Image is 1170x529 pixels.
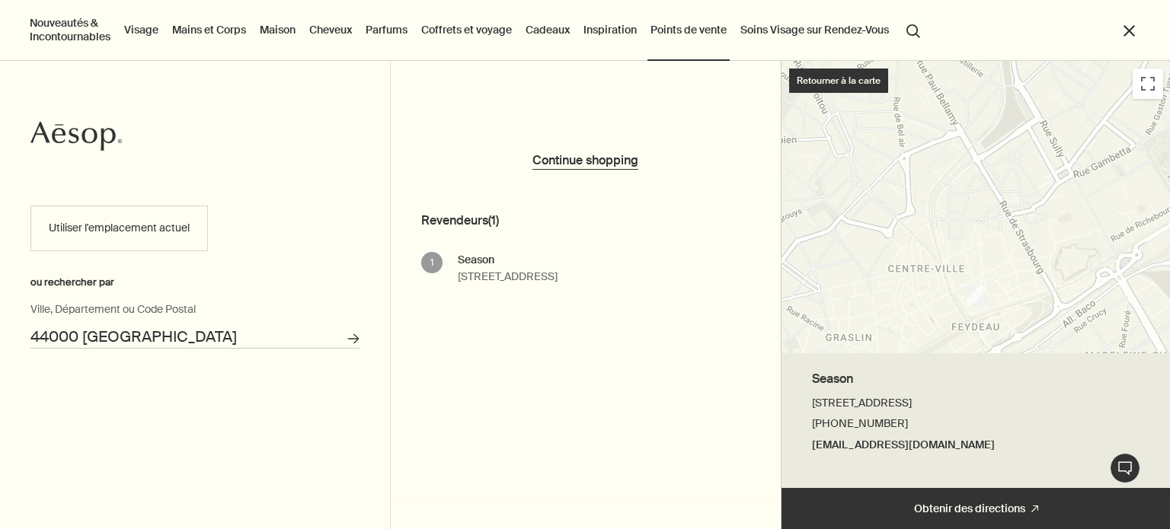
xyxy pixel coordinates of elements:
strong: [EMAIL_ADDRESS][DOMAIN_NAME] [812,438,995,451]
div: 1 [421,252,443,273]
a: Cheveux [306,20,355,40]
a: Parfums [363,20,411,40]
a: Soins Visage sur Rendez-Vous [737,20,892,40]
button: Nouveautés & Incontournables [27,13,113,46]
a: Inspiration [580,20,640,40]
a: [STREET_ADDRESS] [812,394,1140,413]
button: Utiliser l'emplacement actuel [30,206,208,251]
div: Season [458,252,558,269]
a: Aesop [30,121,122,155]
svg: Aesop [30,121,122,151]
button: Chat en direct [1110,453,1140,483]
strong: Revendeurs ( 1 ) [421,206,781,234]
a: Mains et Corps [169,20,249,40]
div: ou rechercher par [30,274,360,291]
button: Points de vente [647,20,730,40]
a: Coffrets et voyage [418,20,515,40]
button: Fermer le menu [1120,22,1138,40]
a: [EMAIL_ADDRESS][DOMAIN_NAME] [812,436,1140,454]
strong: Season [812,368,853,389]
a: Cadeaux [523,20,573,40]
a: [PHONE_NUMBER] [812,415,1140,433]
button: Lancer une recherche [900,15,927,44]
button: Continue shopping [532,152,638,170]
a: Maison [257,20,299,40]
a: Visage [121,20,161,40]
